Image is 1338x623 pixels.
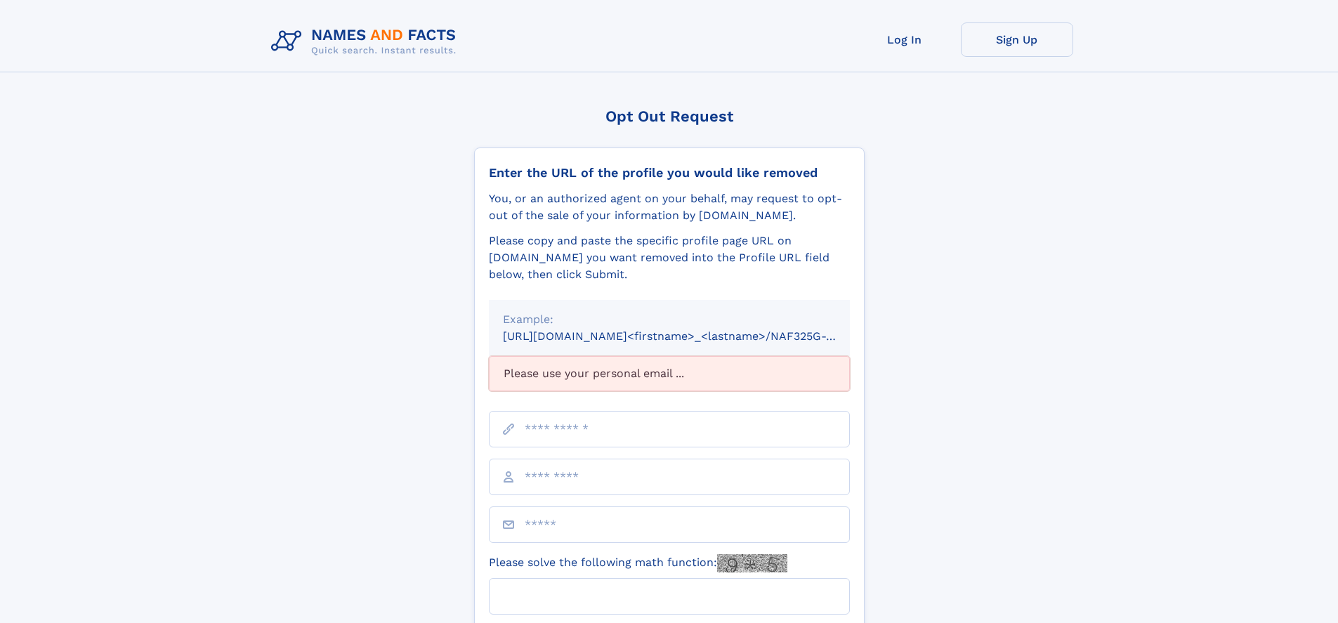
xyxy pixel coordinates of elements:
div: You, or an authorized agent on your behalf, may request to opt-out of the sale of your informatio... [489,190,850,224]
div: Opt Out Request [474,107,865,125]
div: Enter the URL of the profile you would like removed [489,165,850,181]
div: Example: [503,311,836,328]
div: Please use your personal email ... [489,356,850,391]
label: Please solve the following math function: [489,554,787,572]
a: Log In [848,22,961,57]
small: [URL][DOMAIN_NAME]<firstname>_<lastname>/NAF325G-xxxxxxxx [503,329,877,343]
a: Sign Up [961,22,1073,57]
div: Please copy and paste the specific profile page URL on [DOMAIN_NAME] you want removed into the Pr... [489,232,850,283]
img: Logo Names and Facts [265,22,468,60]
